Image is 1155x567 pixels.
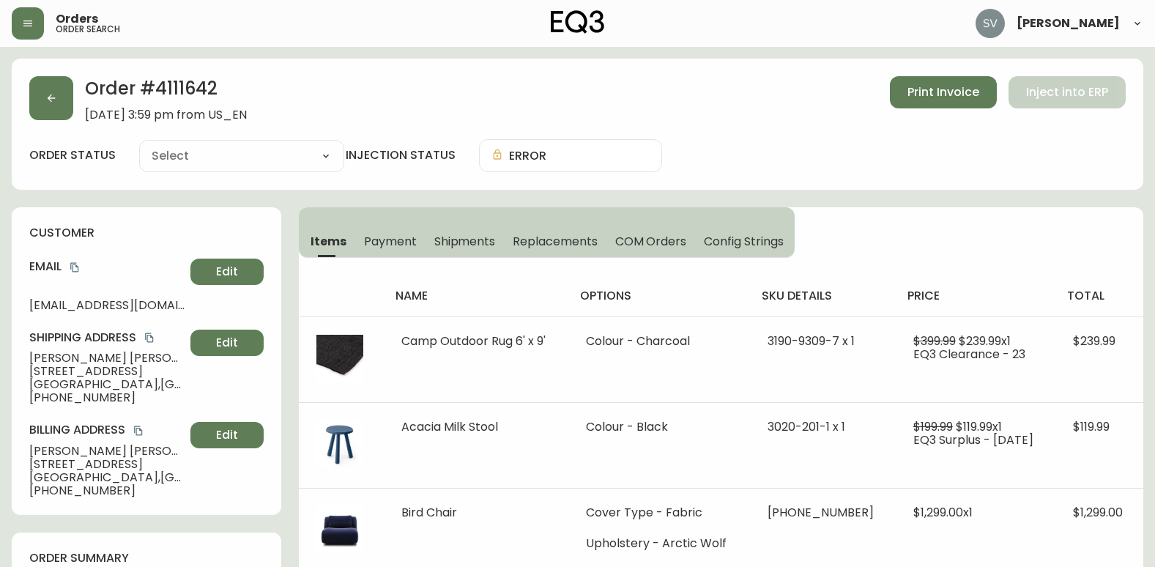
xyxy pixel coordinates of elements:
span: 3020-201-1 x 1 [768,418,845,435]
button: copy [131,423,146,438]
li: Colour - Black [586,420,732,434]
span: [STREET_ADDRESS] [29,458,185,471]
span: Print Invoice [907,84,979,100]
span: Edit [216,335,238,351]
img: f9164985-a6db-4c00-85e4-927e0cb9ec90.jpg [316,420,363,467]
span: EQ3 Clearance - 23 [913,346,1025,363]
img: 0ef69294c49e88f033bcbeb13310b844 [976,9,1005,38]
span: [PERSON_NAME] [PERSON_NAME][GEOGRAPHIC_DATA] [29,445,185,458]
span: EQ3 Surplus - [DATE] [913,431,1033,448]
span: Edit [216,427,238,443]
span: $1,299.00 x 1 [913,504,973,521]
button: Edit [190,259,264,285]
button: Print Invoice [890,76,997,108]
span: Shipments [434,234,496,249]
span: [GEOGRAPHIC_DATA] , [GEOGRAPHIC_DATA] , 78373 , US [29,471,185,484]
button: copy [67,260,82,275]
span: [DATE] 3:59 pm from US_EN [85,108,247,122]
h4: total [1067,288,1132,304]
h4: sku details [762,288,884,304]
li: Cover Type - Fabric [586,506,732,519]
span: [GEOGRAPHIC_DATA] , [GEOGRAPHIC_DATA] , 78373 , US [29,378,185,391]
span: [EMAIL_ADDRESS][DOMAIN_NAME] [29,299,185,312]
h4: Email [29,259,185,275]
span: Edit [216,264,238,280]
span: Items [311,234,346,249]
h5: order search [56,25,120,34]
li: Upholstery - Arctic Wolf [586,537,732,550]
h4: injection status [346,147,456,163]
span: 3190-9309-7 x 1 [768,333,855,349]
span: $1,299.00 [1073,504,1123,521]
span: $199.99 [913,418,953,435]
span: Payment [364,234,417,249]
h4: name [395,288,557,304]
h4: options [580,288,738,304]
h4: Billing Address [29,422,185,438]
span: Camp Outdoor Rug 6' x 9' [401,333,546,349]
h4: customer [29,225,264,241]
span: [PHONE_NUMBER] [29,391,185,404]
button: copy [142,330,157,345]
span: COM Orders [615,234,687,249]
span: $119.99 [1073,418,1110,435]
li: Colour - Charcoal [586,335,732,348]
span: [PERSON_NAME] [PERSON_NAME][GEOGRAPHIC_DATA] [29,352,185,365]
span: $119.99 x 1 [956,418,1002,435]
span: [PHONE_NUMBER] [768,504,874,521]
img: 33bf3077-d545-4d38-8bf0-1610fe6a1ce2Optional[bird-chair-fabric].jpg [316,506,363,553]
span: Orders [56,13,98,25]
span: Replacements [513,234,597,249]
span: [STREET_ADDRESS] [29,365,185,378]
span: $239.99 [1073,333,1115,349]
span: [PERSON_NAME] [1017,18,1120,29]
span: $399.99 [913,333,956,349]
button: Edit [190,422,264,448]
span: $239.99 x 1 [959,333,1011,349]
img: logo [551,10,605,34]
h2: Order # 4111642 [85,76,247,108]
h4: order summary [29,550,264,566]
span: Acacia Milk Stool [401,418,498,435]
span: [PHONE_NUMBER] [29,484,185,497]
label: order status [29,147,116,163]
h4: price [907,288,1044,304]
img: 33b15c6a-52a2-47d4-97fd-0607501dbe11.jpg [316,335,363,382]
span: Config Strings [704,234,783,249]
span: Bird Chair [401,504,457,521]
h4: Shipping Address [29,330,185,346]
button: Edit [190,330,264,356]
